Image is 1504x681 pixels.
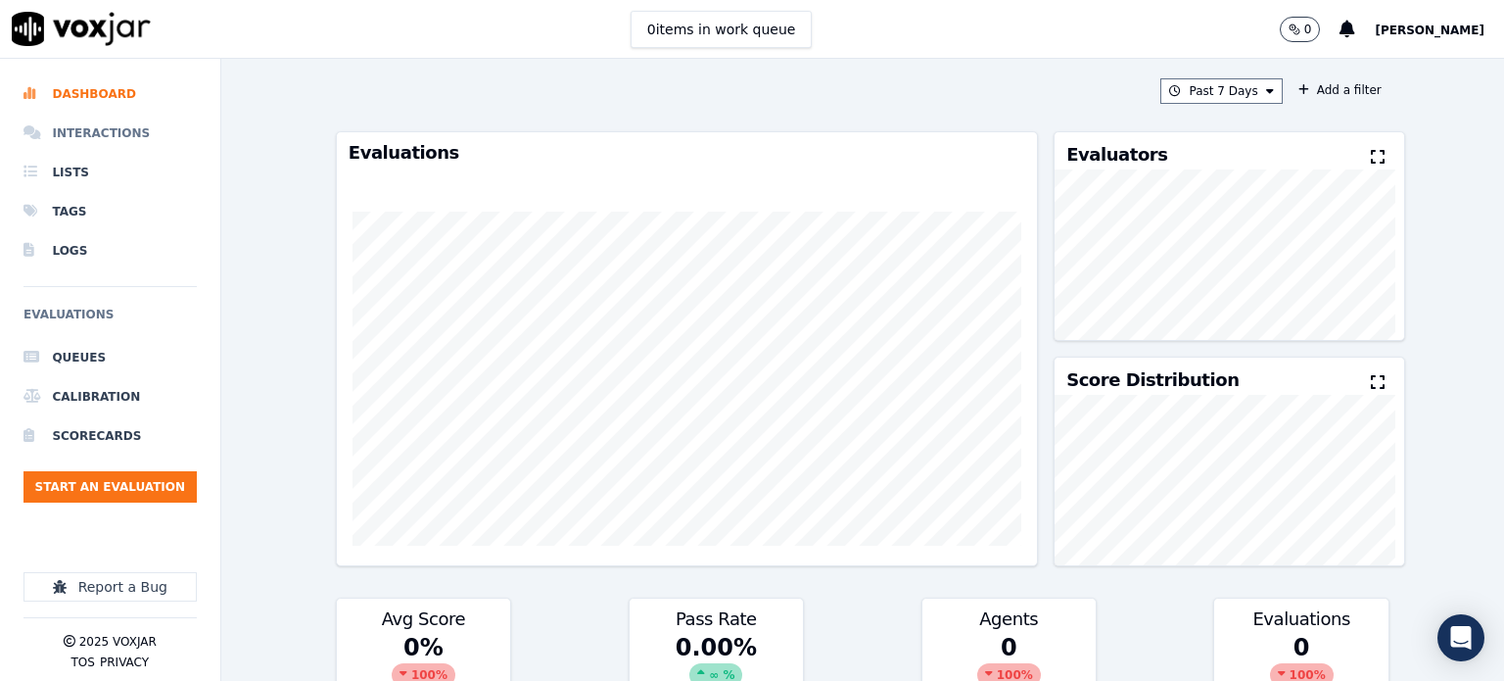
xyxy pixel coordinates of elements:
[1291,78,1389,102] button: Add a filter
[23,377,197,416] a: Calibration
[1280,17,1340,42] button: 0
[934,610,1084,628] h3: Agents
[1280,17,1321,42] button: 0
[1375,24,1484,37] span: [PERSON_NAME]
[349,610,498,628] h3: Avg Score
[23,74,197,114] a: Dashboard
[23,153,197,192] a: Lists
[641,610,791,628] h3: Pass Rate
[1160,78,1282,104] button: Past 7 Days
[71,655,95,670] button: TOS
[79,634,157,650] p: 2025 Voxjar
[1437,614,1484,661] div: Open Intercom Messenger
[1066,371,1239,389] h3: Score Distribution
[23,471,197,503] button: Start an Evaluation
[23,114,197,153] a: Interactions
[1375,18,1504,41] button: [PERSON_NAME]
[631,11,813,48] button: 0items in work queue
[349,144,1025,162] h3: Evaluations
[23,572,197,602] button: Report a Bug
[23,338,197,377] a: Queues
[1304,22,1312,37] p: 0
[23,231,197,270] a: Logs
[23,416,197,456] a: Scorecards
[23,303,197,338] h6: Evaluations
[23,192,197,231] a: Tags
[1066,146,1167,164] h3: Evaluators
[12,12,151,46] img: voxjar logo
[100,655,149,670] button: Privacy
[1226,610,1376,628] h3: Evaluations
